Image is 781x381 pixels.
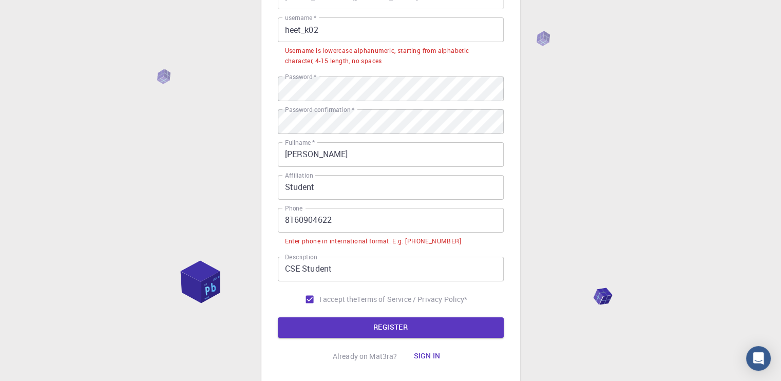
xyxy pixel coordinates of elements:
label: Password confirmation [285,105,354,114]
button: Sign in [405,346,448,367]
span: I accept the [319,294,357,304]
div: Open Intercom Messenger [746,346,771,371]
p: Already on Mat3ra? [333,351,397,361]
label: Description [285,253,317,261]
label: username [285,13,316,22]
a: Terms of Service / Privacy Policy* [357,294,467,304]
button: REGISTER [278,317,504,338]
label: Phone [285,204,302,213]
label: Fullname [285,138,315,147]
label: Affiliation [285,171,313,180]
p: Terms of Service / Privacy Policy * [357,294,467,304]
div: Enter phone in international format. E.g. [PHONE_NUMBER] [285,236,461,246]
label: Password [285,72,316,81]
div: Username is lowercase alphanumeric, starting from alphabetic character, 4-15 length, no spaces [285,46,497,66]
